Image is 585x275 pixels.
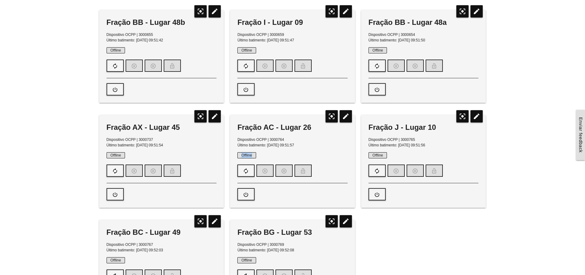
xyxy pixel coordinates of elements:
span: Offline [369,47,387,53]
i: center_focus_strong [194,215,207,227]
span: Dispositivo OCPP | 3000655 [107,33,153,37]
i: autorenew [243,165,249,177]
button: power_settings_new [107,188,124,200]
span: Último batimento: [DATE] 09:52:08 [237,248,294,252]
span: Dispositivo OCPP | 3000767 [107,242,153,247]
i: center_focus_strong [194,110,207,122]
div: Fração AX - Lugar 45 [107,122,217,132]
span: Dispositivo OCPP | 3000765 [369,137,415,142]
button: power_settings_new [237,83,255,95]
i: edit [209,110,221,122]
div: Fração BB - Lugar 48a [369,17,479,27]
span: Dispositivo OCPP | 3000737 [107,137,153,142]
i: edit [340,215,352,227]
div: Fração I - Lugar 09 [237,17,348,27]
i: power_settings_new [374,189,380,200]
button: autorenew [369,60,386,72]
i: center_focus_strong [456,110,469,122]
i: edit [470,110,483,122]
span: Último batimento: [DATE] 09:51:50 [369,38,425,42]
i: autorenew [112,60,118,72]
i: center_focus_strong [326,5,338,17]
div: Fração J - Lugar 10 [369,122,479,132]
i: power_settings_new [112,84,118,95]
span: Offline [107,47,125,53]
i: power_settings_new [374,84,380,95]
span: Offline [107,152,125,158]
button: autorenew [237,60,255,72]
span: Dispositivo OCPP | 3000659 [237,33,284,37]
span: Offline [369,152,387,158]
div: Fração BC - Lugar 49 [107,227,217,237]
div: Fração BB - Lugar 48b [107,17,217,27]
span: Dispositivo OCPP | 3000764 [237,137,284,142]
i: autorenew [243,60,249,72]
span: Último batimento: [DATE] 09:51:57 [237,143,294,147]
i: center_focus_strong [194,5,207,17]
i: center_focus_strong [326,215,338,227]
i: center_focus_strong [456,5,469,17]
i: edit [340,110,352,122]
span: Offline [237,257,256,263]
div: Fração BG - Lugar 53 [237,227,348,237]
i: edit [340,5,352,17]
span: Último batimento: [DATE] 09:51:47 [237,38,294,42]
button: power_settings_new [369,83,386,95]
i: edit [470,5,483,17]
i: edit [209,5,221,17]
span: Último batimento: [DATE] 09:51:56 [369,143,425,147]
i: autorenew [112,165,118,177]
i: autorenew [374,60,380,72]
button: autorenew [107,60,124,72]
button: autorenew [369,165,386,177]
button: power_settings_new [107,83,124,95]
i: center_focus_strong [326,110,338,122]
span: Dispositivo OCPP | 3000769 [237,242,284,247]
i: power_settings_new [243,84,249,95]
i: edit [209,215,221,227]
span: Offline [237,47,256,53]
button: power_settings_new [369,188,386,200]
i: autorenew [374,165,380,177]
a: Enviar feedback [576,110,585,160]
span: Dispositivo OCPP | 3000654 [369,33,415,37]
span: Offline [237,152,256,158]
span: Último batimento: [DATE] 09:52:03 [107,248,163,252]
i: power_settings_new [112,189,118,200]
span: Último batimento: [DATE] 09:51:54 [107,143,163,147]
button: autorenew [107,165,124,177]
span: Último batimento: [DATE] 09:51:42 [107,38,163,42]
div: Fração AC - Lugar 26 [237,122,348,132]
i: power_settings_new [243,189,249,200]
button: power_settings_new [237,188,255,200]
button: autorenew [237,165,255,177]
span: Offline [107,257,125,263]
